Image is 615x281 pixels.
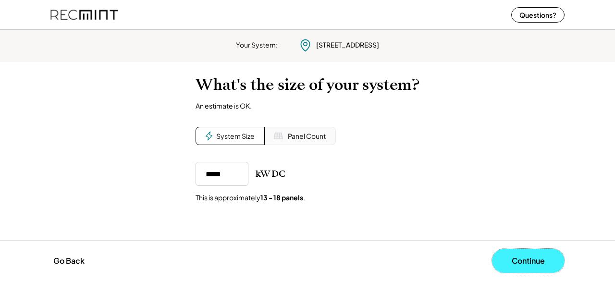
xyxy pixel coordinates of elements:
[50,2,118,27] img: recmint-logotype%403x%20%281%29.jpeg
[260,193,303,202] strong: 13 - 18 panels
[273,131,283,141] img: Solar%20Panel%20Icon%20%281%29.svg
[196,101,252,110] div: An estimate is OK.
[256,168,285,180] div: kW DC
[492,249,565,273] button: Continue
[196,75,419,94] h2: What's the size of your system?
[216,132,255,141] div: System Size
[236,40,278,50] div: Your System:
[50,250,87,271] button: Go Back
[288,132,326,141] div: Panel Count
[511,7,565,23] button: Questions?
[316,40,379,50] div: [STREET_ADDRESS]
[196,193,305,203] div: This is approximately .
